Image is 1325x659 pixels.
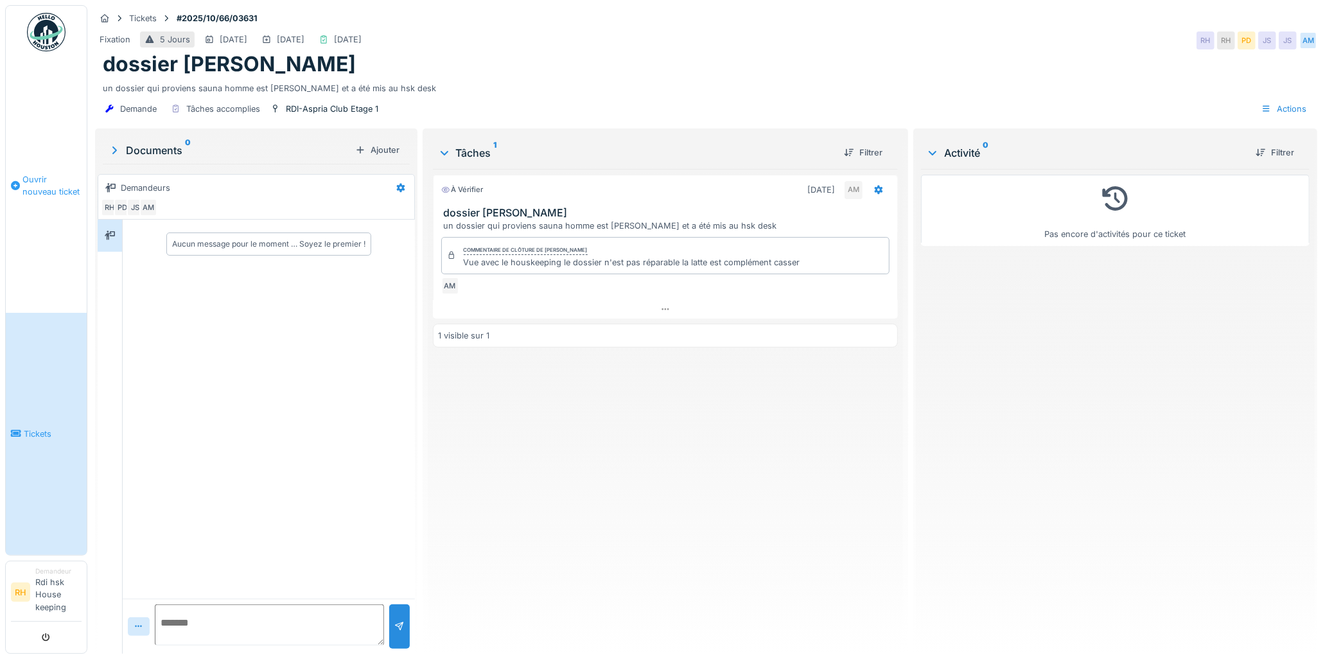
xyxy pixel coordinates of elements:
[464,256,800,268] div: Vue avec le houskeeping le dossier n'est pas réparable la latte est complément casser
[926,145,1245,161] div: Activité
[186,103,260,115] div: Tâches accomplies
[11,583,30,602] li: RH
[807,184,835,196] div: [DATE]
[6,58,87,313] a: Ouvrir nouveau ticket
[1299,31,1317,49] div: AM
[286,103,378,115] div: RDI-Aspria Club Etage 1
[108,143,350,158] div: Documents
[171,12,263,24] strong: #2025/10/66/03631
[444,207,892,219] h3: dossier [PERSON_NAME]
[277,33,304,46] div: [DATE]
[6,313,87,555] a: Tickets
[439,329,490,342] div: 1 visible sur 1
[1279,31,1297,49] div: JS
[1258,31,1276,49] div: JS
[103,52,356,76] h1: dossier [PERSON_NAME]
[438,145,834,161] div: Tâches
[334,33,362,46] div: [DATE]
[444,220,892,232] div: un dossier qui proviens sauna homme est [PERSON_NAME] et a été mis au hsk desk
[1256,100,1312,118] div: Actions
[220,33,247,46] div: [DATE]
[101,198,119,216] div: RH
[185,143,191,158] sup: 0
[464,246,588,255] div: Commentaire de clôture de [PERSON_NAME]
[172,238,365,250] div: Aucun message pour le moment … Soyez le premier !
[27,13,66,51] img: Badge_color-CXgf-gQk.svg
[160,33,190,46] div: 5 Jours
[1238,31,1256,49] div: PD
[139,198,157,216] div: AM
[121,182,170,194] div: Demandeurs
[103,77,1310,94] div: un dossier qui proviens sauna homme est [PERSON_NAME] et a été mis au hsk desk
[114,198,132,216] div: PD
[494,145,497,161] sup: 1
[441,277,459,295] div: AM
[441,184,484,195] div: À vérifier
[839,144,888,161] div: Filtrer
[35,567,82,619] li: Rdi hsk House keeping
[1197,31,1215,49] div: RH
[350,141,405,159] div: Ajouter
[127,198,145,216] div: JS
[120,103,157,115] div: Demande
[1250,144,1299,161] div: Filtrer
[35,567,82,576] div: Demandeur
[22,173,82,198] span: Ouvrir nouveau ticket
[129,12,157,24] div: Tickets
[100,33,130,46] div: Fixation
[983,145,988,161] sup: 0
[11,567,82,622] a: RH DemandeurRdi hsk House keeping
[1217,31,1235,49] div: RH
[845,181,863,199] div: AM
[24,428,82,440] span: Tickets
[929,180,1301,240] div: Pas encore d'activités pour ce ticket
